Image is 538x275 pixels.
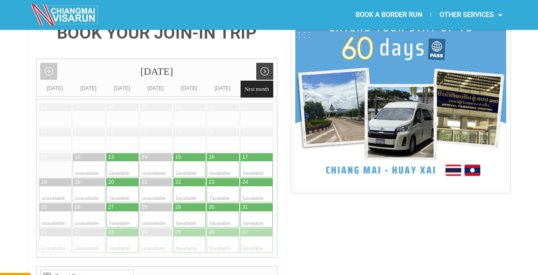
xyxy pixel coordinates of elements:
div: [DATE] [36,59,277,84]
div: 15 [175,154,181,161]
div: 07 [142,129,147,136]
div: 23 [209,179,214,186]
div: 27 [108,204,114,211]
div: 25 [41,204,47,211]
div: 28 [41,104,47,111]
div: 07 [242,229,248,236]
div: 08 [175,129,181,136]
div: 11 [41,154,47,161]
div: 10 [242,129,248,136]
div: 21 [142,179,147,186]
nav: Menu [269,5,511,25]
div: 17 [242,154,248,161]
div: 06 [209,229,214,236]
div: 01 [175,104,181,111]
div: 26 [75,204,80,211]
div: 05 [75,129,80,136]
div: 04 [41,129,47,136]
div: 31 [242,204,248,211]
div: 30 [108,104,114,111]
div: 12 [75,154,80,161]
div: 31 [142,104,147,111]
div: [DATE] [72,84,105,93]
div: 04 [142,229,147,236]
div: 24 [242,179,248,186]
div: 03 [242,104,248,111]
div: 01 [41,229,47,236]
div: 20 [108,179,114,186]
a: BOOK A BORDER RUN [347,5,431,25]
div: 14 [142,154,147,161]
div: 18 [41,179,47,186]
div: 29 [75,104,80,111]
span: Next month [241,81,273,98]
div: 16 [209,154,214,161]
div: [DATE] [172,84,206,93]
div: [DATE] [239,84,273,93]
div: [DATE] [38,84,72,93]
a: Next month [256,63,273,80]
div: 13 [108,154,114,161]
a: OTHER SERVICES [431,5,511,25]
h4: BOOK YOUR JOIN-IN TRIP [36,25,277,42]
div: [DATE] [105,84,139,93]
div: 09 [209,129,214,136]
div: 06 [108,129,114,136]
div: 03 [108,229,114,236]
div: 29 [175,204,181,211]
div: [DATE] [206,84,239,93]
div: 19 [75,179,80,186]
div: [DATE] [139,84,172,93]
div: 30 [209,204,214,211]
div: 05 [175,229,181,236]
div: 02 [209,104,214,111]
div: 22 [175,179,181,186]
div: 02 [75,229,80,236]
div: 28 [142,204,147,211]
